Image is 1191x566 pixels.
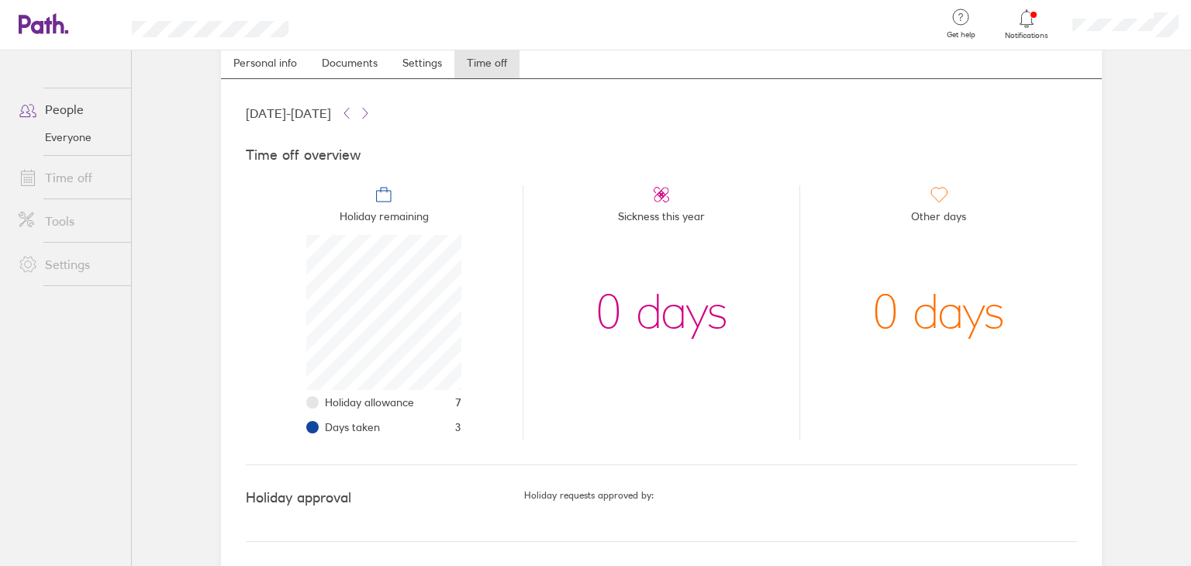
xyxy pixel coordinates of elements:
span: 7 [455,396,461,409]
a: Personal info [221,47,309,78]
a: Settings [6,249,131,280]
span: Days taken [325,421,380,433]
span: Holiday allowance [325,396,414,409]
span: Get help [936,30,986,40]
a: Time off [454,47,520,78]
div: 0 days [595,235,728,390]
a: Settings [390,47,454,78]
h4: Holiday approval [246,490,524,506]
span: [DATE] - [DATE] [246,106,331,120]
a: Tools [6,205,131,236]
span: Holiday remaining [340,204,429,235]
h4: Time off overview [246,147,1077,164]
div: 0 days [872,235,1005,390]
span: Sickness this year [618,204,705,235]
a: Time off [6,162,131,193]
span: Notifications [1002,31,1052,40]
a: People [6,94,131,125]
h5: Holiday requests approved by: [524,490,1077,501]
a: Everyone [6,125,131,150]
a: Documents [309,47,390,78]
span: 3 [455,421,461,433]
a: Notifications [1002,8,1052,40]
span: Other days [911,204,966,235]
